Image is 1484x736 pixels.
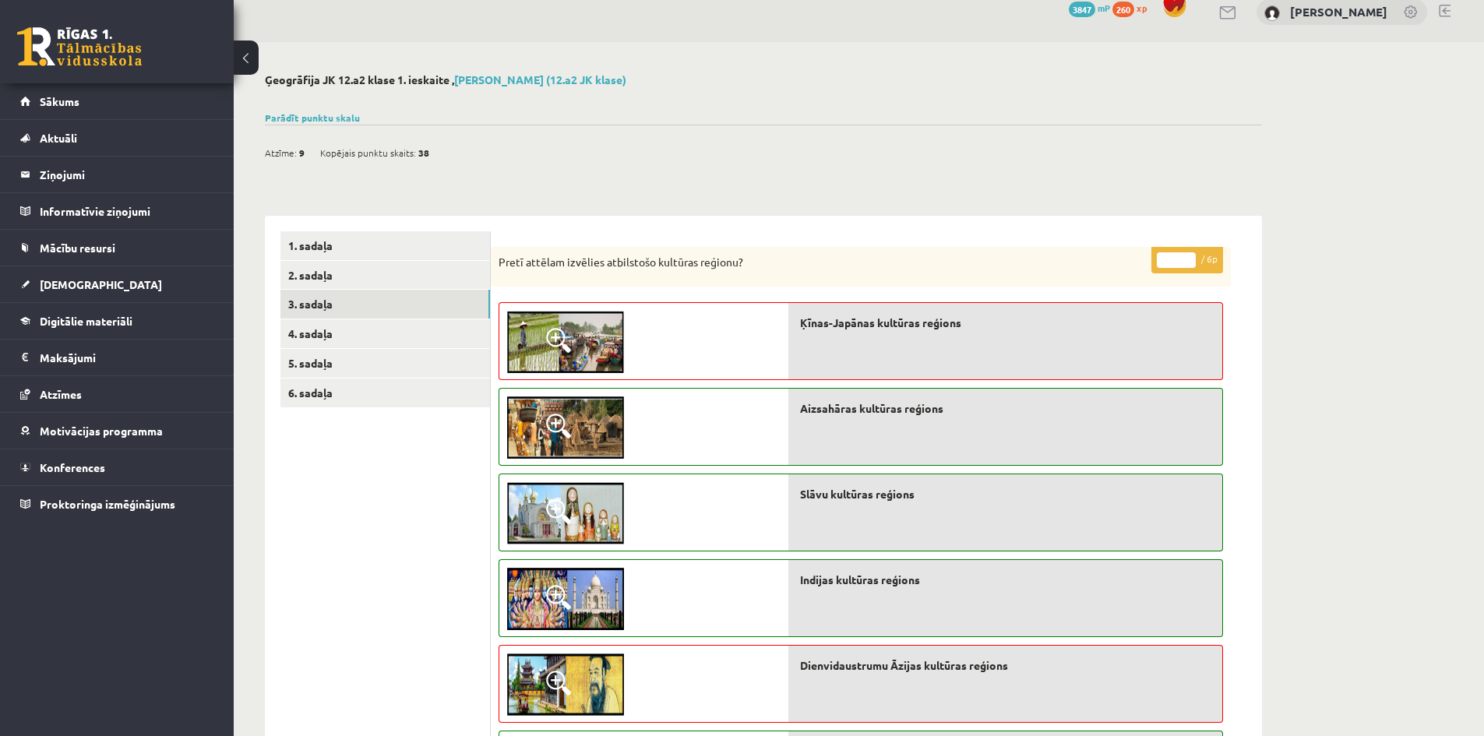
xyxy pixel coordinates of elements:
[280,231,490,260] a: 1. sadaļa
[800,657,1008,674] span: Dienvidaustrumu Āzijas kultūras reģions
[800,400,943,417] span: Aizsahāras kultūras reģions
[20,413,214,449] a: Motivācijas programma
[40,460,105,474] span: Konferences
[40,193,214,229] legend: Informatīvie ziņojumi
[265,111,360,124] a: Parādīt punktu skalu
[800,315,961,331] span: Ķīnas-Japānas kultūras reģions
[507,311,624,373] img: 1.1.png
[20,486,214,522] a: Proktoringa izmēģinājums
[1098,2,1110,14] span: mP
[507,482,624,544] img: 2.3.png
[1112,2,1134,17] span: 260
[280,319,490,348] a: 4. sadaļa
[1137,2,1147,14] span: xp
[20,266,214,302] a: [DEMOGRAPHIC_DATA]
[20,120,214,156] a: Aktuāli
[40,241,115,255] span: Mācību resursi
[1151,246,1223,273] p: / 6p
[280,290,490,319] a: 3. sadaļa
[1112,2,1154,14] a: 260 xp
[499,255,1145,270] p: Pretī attēlam izvēlies atbilstošo kultūras reģionu?
[265,73,1262,86] h2: Ģeogrāfija JK 12.a2 klase 1. ieskaite ,
[40,94,79,108] span: Sākums
[800,486,915,502] span: Slāvu kultūras reģions
[1069,2,1110,14] a: 3847 mP
[20,83,214,119] a: Sākums
[507,568,624,630] img: 2.1.png
[418,141,429,164] span: 38
[280,349,490,378] a: 5. sadaļa
[20,193,214,229] a: Informatīvie ziņojumi
[40,157,214,192] legend: Ziņojumi
[20,157,214,192] a: Ziņojumi
[40,387,82,401] span: Atzīmes
[265,141,297,164] span: Atzīme:
[20,340,214,375] a: Maksājumi
[507,396,624,459] img: 2.4.png
[1069,2,1095,17] span: 3847
[1290,4,1387,19] a: [PERSON_NAME]
[17,27,142,66] a: Rīgas 1. Tālmācības vidusskola
[20,303,214,339] a: Digitālie materiāli
[40,340,214,375] legend: Maksājumi
[40,131,77,145] span: Aktuāli
[280,261,490,290] a: 2. sadaļa
[40,497,175,511] span: Proktoringa izmēģinājums
[40,424,163,438] span: Motivācijas programma
[20,376,214,412] a: Atzīmes
[1264,5,1280,21] img: Rita Margarita Metuzāle
[40,277,162,291] span: [DEMOGRAPHIC_DATA]
[40,314,132,328] span: Digitālie materiāli
[20,230,214,266] a: Mācību resursi
[454,72,626,86] a: [PERSON_NAME] (12.a2 JK klase)
[299,141,305,164] span: 9
[280,379,490,407] a: 6. sadaļa
[800,572,920,588] span: Indijas kultūras reģions
[320,141,416,164] span: Kopējais punktu skaits:
[20,449,214,485] a: Konferences
[507,653,624,716] img: 2.2.png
